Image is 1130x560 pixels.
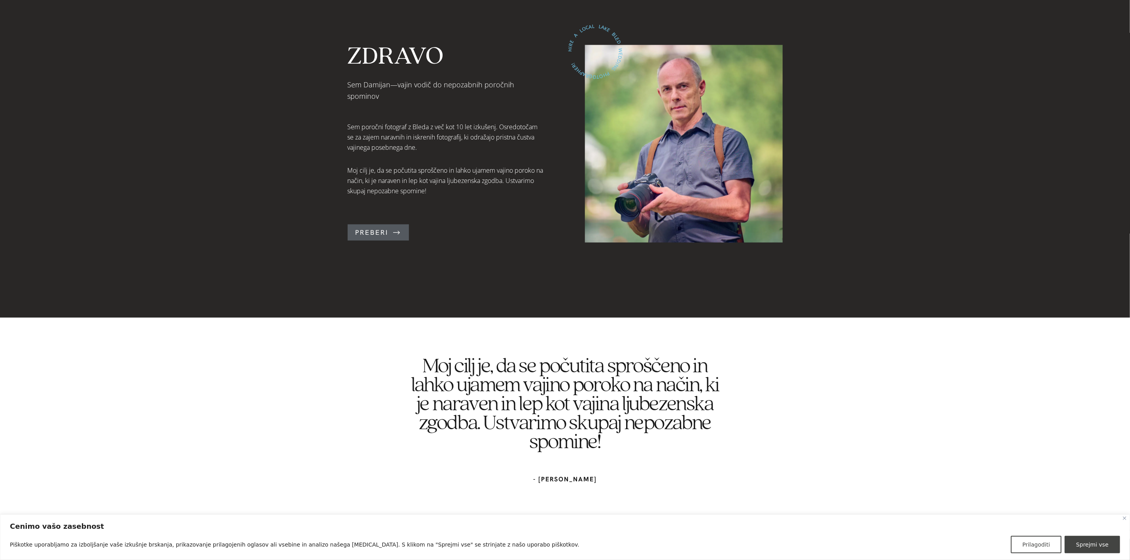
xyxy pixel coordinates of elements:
[1011,536,1062,553] button: Prilagoditi
[348,45,545,69] p: Zdravo
[348,165,545,196] p: Moj cilj je, da se počutita sproščeno in lahko ujamem vajino poroko na način, ki je naraven in le...
[10,540,579,549] p: Piškotke uporabljamo za izboljšanje vaše izkušnje brskanja, prikazovanje prilagojenih oglasov ali...
[405,357,725,452] p: Moj cilj je, da se počutita sproščeno in lahko ujamem vajino poroko na način, ki je naraven in le...
[348,122,545,153] p: Sem poročni fotograf z Bleda z več kot 10 let izkušenj. Osredotočam se za zajem naravnih in iskre...
[348,224,409,241] a: Preberi
[348,79,545,102] p: Sem Damijan—vajin vodič do nepozabnih poročnih spominov
[1123,517,1126,520] img: Zapri
[10,522,1120,531] p: Cenimo vašo zasebnost
[356,229,388,236] span: Preberi
[405,470,725,489] cite: - [PERSON_NAME]
[1065,536,1120,553] button: Sprejmi vse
